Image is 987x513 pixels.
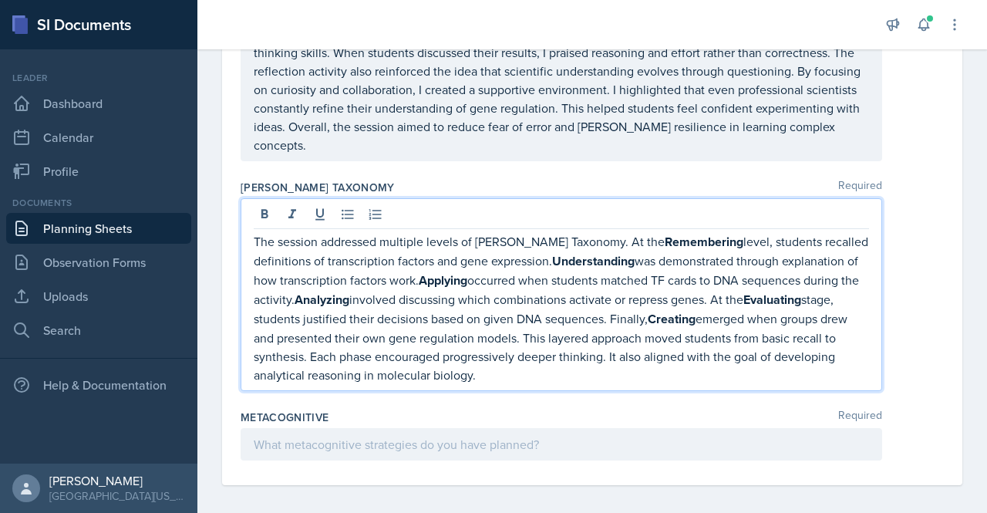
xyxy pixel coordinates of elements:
div: [PERSON_NAME] [49,473,185,488]
label: Metacognitive [241,410,329,425]
a: Search [6,315,191,346]
a: Observation Forms [6,247,191,278]
a: Profile [6,156,191,187]
a: Calendar [6,122,191,153]
div: Documents [6,196,191,210]
div: Help & Documentation [6,370,191,400]
a: Planning Sheets [6,213,191,244]
div: Leader [6,71,191,85]
a: Dashboard [6,88,191,119]
strong: Evaluating [743,291,801,309]
strong: Applying [419,272,467,289]
label: [PERSON_NAME] Taxonomy [241,180,395,195]
span: Required [838,410,882,425]
strong: Creating [648,310,696,328]
p: The session addressed multiple levels of [PERSON_NAME] Taxonomy. At the level, students recalled ... [254,232,869,384]
div: [GEOGRAPHIC_DATA][US_STATE] [49,488,185,504]
strong: Analyzing [295,291,349,309]
strong: Remembering [665,233,743,251]
a: Uploads [6,281,191,312]
span: Required [838,180,882,195]
strong: Understanding [552,252,635,270]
